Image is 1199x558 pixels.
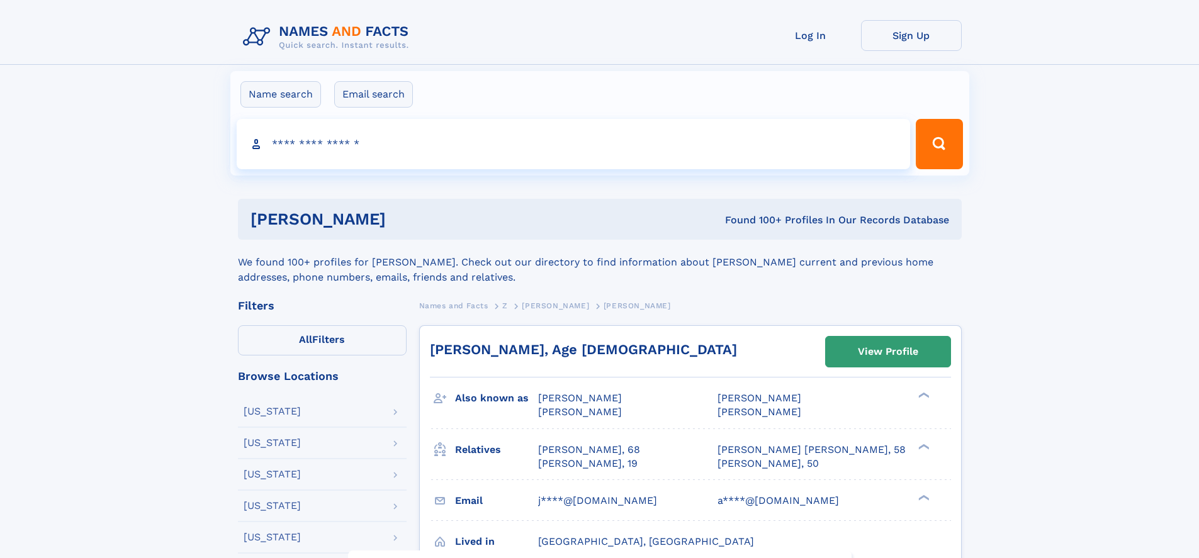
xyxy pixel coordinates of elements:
input: search input [237,119,911,169]
div: [US_STATE] [244,438,301,448]
div: We found 100+ profiles for [PERSON_NAME]. Check out our directory to find information about [PERS... [238,240,962,285]
span: All [299,333,312,345]
h1: [PERSON_NAME] [250,211,556,227]
span: [PERSON_NAME] [604,301,671,310]
span: [PERSON_NAME] [538,406,622,418]
span: [PERSON_NAME] [538,392,622,404]
a: [PERSON_NAME] [522,298,589,313]
div: [US_STATE] [244,469,301,479]
div: ❯ [915,391,930,399]
div: [US_STATE] [244,532,301,542]
div: Found 100+ Profiles In Our Records Database [555,213,949,227]
button: Search Button [916,119,962,169]
h3: Also known as [455,388,538,409]
a: Log In [760,20,861,51]
a: [PERSON_NAME], 68 [538,443,640,457]
div: ❯ [915,442,930,450]
a: [PERSON_NAME], Age [DEMOGRAPHIC_DATA] [430,342,737,357]
div: Filters [238,300,407,311]
a: View Profile [826,337,950,367]
a: [PERSON_NAME] [PERSON_NAME], 58 [718,443,906,457]
div: [US_STATE] [244,501,301,511]
div: [US_STATE] [244,406,301,416]
div: View Profile [858,337,918,366]
label: Name search [240,81,321,108]
span: Z [502,301,508,310]
a: [PERSON_NAME], 19 [538,457,638,471]
div: ❯ [915,493,930,501]
a: [PERSON_NAME], 50 [718,457,819,471]
label: Filters [238,325,407,355]
h3: Relatives [455,439,538,460]
a: Sign Up [861,20,962,51]
span: [PERSON_NAME] [718,406,801,418]
a: Z [502,298,508,313]
div: Browse Locations [238,371,407,382]
h3: Email [455,490,538,511]
span: [PERSON_NAME] [522,301,589,310]
a: Names and Facts [419,298,488,313]
span: [PERSON_NAME] [718,392,801,404]
img: Logo Names and Facts [238,20,419,54]
label: Email search [334,81,413,108]
h3: Lived in [455,531,538,552]
span: [GEOGRAPHIC_DATA], [GEOGRAPHIC_DATA] [538,535,754,547]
